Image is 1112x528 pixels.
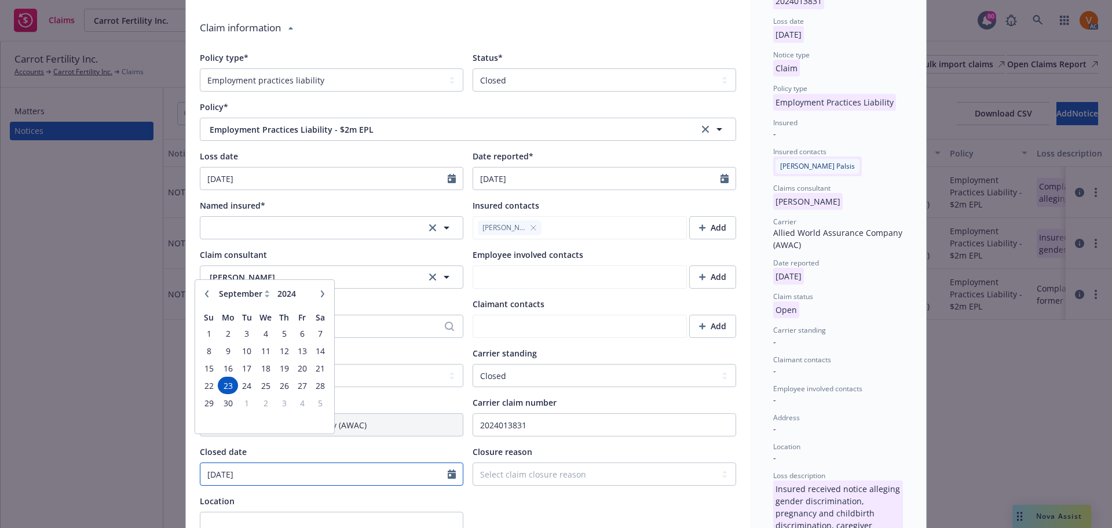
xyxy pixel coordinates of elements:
[482,223,525,233] span: [PERSON_NAME]
[312,325,330,342] td: 7
[773,97,896,108] span: Employment Practices Liability
[210,123,662,136] span: Employment Practices Liability - $2m EPL
[773,258,819,268] span: Date reported
[312,394,330,412] td: 5
[313,344,328,358] span: 14
[689,216,736,239] button: Add
[316,312,325,323] span: Sa
[256,342,275,359] td: 11
[773,60,800,77] p: Claim
[275,394,293,412] td: 3
[473,348,537,359] span: Carrier standing
[200,216,463,239] button: clear selection
[313,378,328,393] span: 28
[200,52,248,63] span: Policy type*
[699,266,726,288] div: Add
[201,396,217,410] span: 29
[276,326,292,341] span: 5
[720,174,729,183] button: Calendar
[773,471,825,480] span: Loss description
[218,377,237,394] td: 23
[294,344,310,358] span: 13
[200,446,247,457] span: Closed date
[773,16,804,26] span: Loss date
[773,483,903,494] span: Insured received notice alleging gender discrimination, pregnancy and childbirth discrimination, ...
[773,83,807,93] span: Policy type
[473,298,544,309] span: Claimant contacts
[201,344,217,358] span: 8
[294,378,310,393] span: 27
[200,200,265,211] span: Named insured*
[773,183,831,193] span: Claims consultant
[298,312,306,323] span: Fr
[773,394,776,405] span: -
[473,200,539,211] span: Insured contacts
[312,377,330,394] td: 28
[773,384,862,394] span: Employee involved contacts
[773,94,896,111] p: Employment Practices Liability
[275,325,293,342] td: 5
[201,326,217,341] span: 1
[210,271,416,283] span: [PERSON_NAME]
[238,359,256,377] td: 17
[773,413,800,423] span: Address
[276,361,292,376] span: 19
[699,217,726,239] div: Add
[256,325,275,342] td: 4
[294,326,310,341] span: 6
[293,394,311,412] td: 4
[276,344,292,358] span: 12
[773,365,776,376] span: -
[773,452,776,463] span: -
[219,361,236,376] span: 16
[275,377,293,394] td: 26
[773,26,804,43] p: [DATE]
[218,359,237,377] td: 16
[773,292,813,301] span: Claim status
[773,118,798,128] span: Insured
[219,396,236,410] span: 30
[238,394,256,412] td: 1
[239,344,255,358] span: 10
[200,167,448,190] input: MM/DD/YYYY
[219,326,236,341] span: 2
[219,378,236,393] span: 23
[773,304,799,315] span: Open
[294,361,310,376] span: 20
[218,342,237,359] td: 9
[473,151,533,162] span: Date reported*
[238,412,256,429] td: empty-day-cell
[313,326,328,341] span: 7
[773,128,776,139] span: -
[689,315,736,338] button: Add
[445,322,454,331] svg: Search
[773,227,903,251] div: Allied World Assurance Company (AWAC)
[448,174,456,183] svg: Calendar
[312,359,330,377] td: 21
[773,29,804,40] span: [DATE]
[473,249,583,260] span: Employee involved contacts
[313,361,328,376] span: 21
[200,412,218,429] td: empty-day-cell
[773,63,800,74] span: Claim
[773,271,804,282] span: [DATE]
[256,377,275,394] td: 25
[773,268,804,285] p: [DATE]
[276,396,292,410] span: 3
[689,265,736,289] button: Add
[218,394,237,412] td: 30
[473,52,503,63] span: Status*
[200,463,448,485] input: MM/DD/YYYY
[256,394,275,412] td: 2
[312,342,330,359] td: 14
[426,270,440,284] a: clear selection
[773,442,800,451] span: Location
[200,265,463,289] button: [PERSON_NAME]clear selection
[239,326,255,341] span: 3
[200,394,218,412] td: 29
[200,11,281,45] div: Claim information
[773,160,862,171] span: [PERSON_NAME] Palsis
[293,377,311,394] td: 27
[238,342,256,359] td: 10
